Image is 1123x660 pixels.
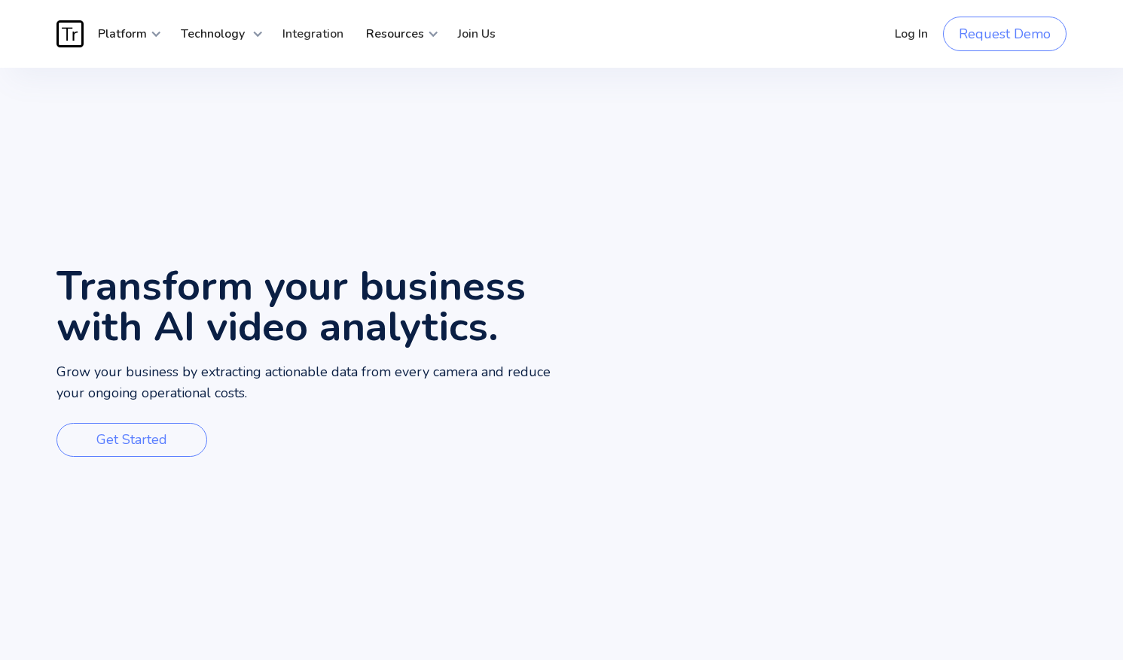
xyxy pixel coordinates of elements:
strong: Technology [181,26,245,42]
p: Grow your business by extracting actionable data from every camera and reduce your ongoing operat... [56,362,562,404]
h1: Transform your business with AI video analytics. [56,266,562,347]
a: Integration [271,11,355,56]
img: Traces Logo [56,20,84,47]
div: Technology [169,11,264,56]
strong: Platform [98,26,147,42]
strong: Resources [366,26,424,42]
div: Resources [355,11,439,56]
a: Get Started [56,423,207,457]
a: Join Us [447,11,507,56]
a: Log In [883,11,939,56]
a: Request Demo [943,17,1067,51]
a: home [56,20,87,47]
div: Platform [87,11,162,56]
